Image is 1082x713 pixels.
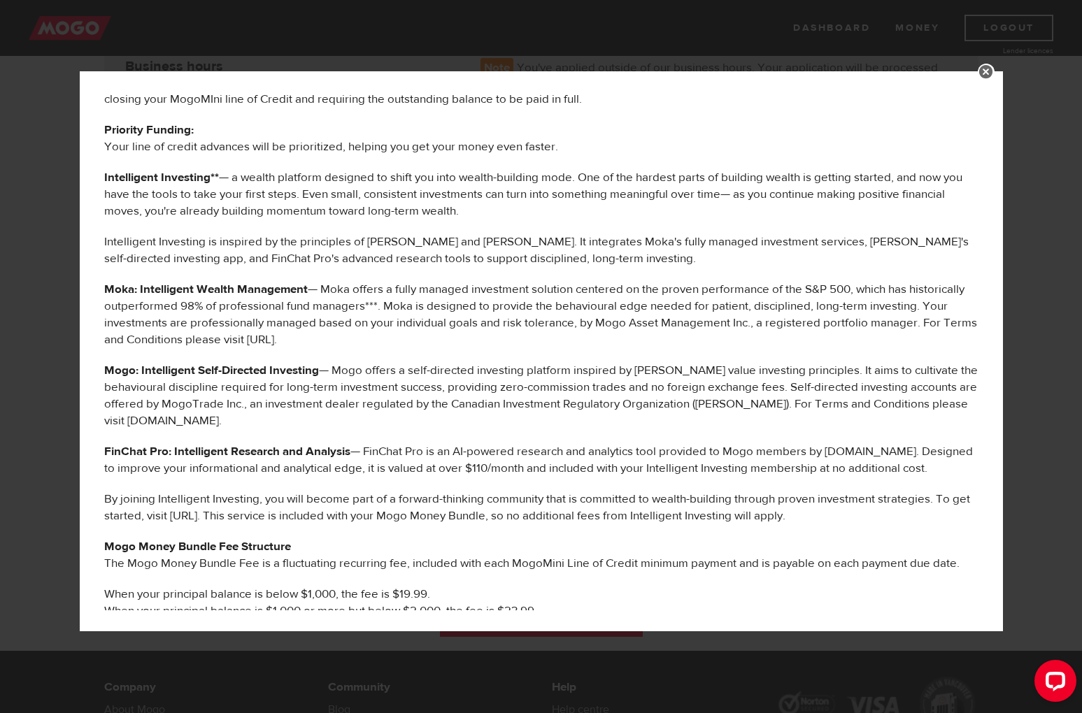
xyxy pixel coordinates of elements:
b: Mogo Money Bundle Fee Structure [104,539,291,554]
b: Moka: Intelligent Wealth Management [104,282,308,297]
p: — Mogo offers a self-directed investing platform inspired by [PERSON_NAME] value investing princi... [104,362,978,429]
li: When your principal balance is $1,000 or more but below $2,000, the fee is $23.99. [104,603,978,619]
p: The Mogo Money Bundle Fee is a fluctuating recurring fee, included with each MogoMini Line of Cre... [104,538,978,572]
b: Intelligent Investing** [104,170,219,185]
p: — a wealth platform designed to shift you into wealth-building mode. One of the hardest parts of ... [104,169,978,219]
iframe: LiveChat chat widget [1023,654,1082,713]
p: Intelligent Investing is inspired by the principles of [PERSON_NAME] and [PERSON_NAME]. It integr... [104,233,978,267]
li: When your principal balance is below $1,000, the fee is $19.99. [104,586,978,603]
p: — Moka offers a fully managed investment solution centered on the proven performance of the S&P 5... [104,281,978,348]
b: Mogo: Intelligent Self-Directed Investing [104,363,319,378]
b: Priority Funding: [104,122,194,138]
b: FinChat Pro: Intelligent Research and Analysis [104,444,350,459]
p: Your line of credit advances will be prioritized, helping you get your money even faster. [104,122,978,155]
p: By joining Intelligent Investing, you will become part of a forward-thinking community that is co... [104,491,978,524]
p: — FinChat Pro is an AI-powered research and analytics tool provided to Mogo members by [DOMAIN_NA... [104,443,978,477]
